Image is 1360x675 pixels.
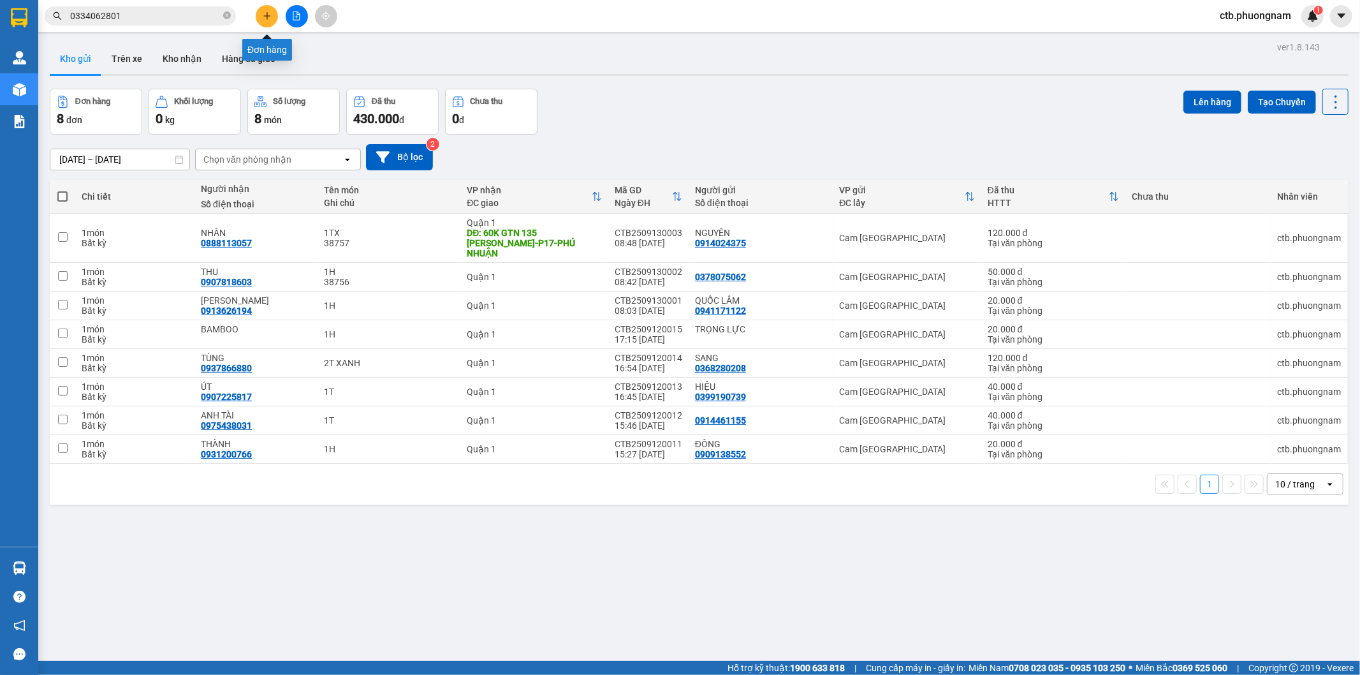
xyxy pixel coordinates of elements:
[82,277,188,287] div: Bất kỳ
[615,420,682,431] div: 15:46 [DATE]
[615,295,682,306] div: CTB2509130001
[201,306,252,316] div: 0913626194
[728,661,845,675] span: Hỗ trợ kỹ thuật:
[201,392,252,402] div: 0907225817
[315,5,337,27] button: aim
[286,5,308,27] button: file-add
[615,267,682,277] div: CTB2509130002
[325,228,455,238] div: 1TX
[156,111,163,126] span: 0
[223,10,231,22] span: close-circle
[201,199,311,209] div: Số điện thoại
[1277,40,1320,54] div: ver 1.8.143
[66,115,82,125] span: đơn
[1237,661,1239,675] span: |
[988,439,1119,449] div: 20.000 đ
[1210,8,1301,24] span: ctb.phuongnam
[467,198,592,208] div: ĐC giao
[13,115,26,128] img: solution-icon
[839,387,974,397] div: Cam [GEOGRAPHIC_DATA]
[1277,329,1341,339] div: ctb.phuongnam
[615,410,682,420] div: CTB2509120012
[467,185,592,195] div: VP nhận
[149,89,241,135] button: Khối lượng0kg
[325,185,455,195] div: Tên món
[82,420,188,431] div: Bất kỳ
[695,238,746,248] div: 0914024375
[1277,387,1341,397] div: ctb.phuongnam
[988,353,1119,363] div: 120.000 đ
[839,198,964,208] div: ĐC lấy
[839,358,974,368] div: Cam [GEOGRAPHIC_DATA]
[615,324,682,334] div: CTB2509120015
[839,233,974,243] div: Cam [GEOGRAPHIC_DATA]
[1129,665,1132,671] span: ⚪️
[608,180,689,214] th: Toggle SortBy
[988,410,1119,420] div: 40.000 đ
[427,138,439,151] sup: 2
[242,39,292,61] div: Đơn hàng
[263,11,272,20] span: plus
[695,392,746,402] div: 0399190739
[459,115,464,125] span: đ
[13,591,26,603] span: question-circle
[615,353,682,363] div: CTB2509120014
[460,180,608,214] th: Toggle SortBy
[615,449,682,459] div: 15:27 [DATE]
[839,444,974,454] div: Cam [GEOGRAPHIC_DATA]
[82,392,188,402] div: Bất kỳ
[695,272,746,282] div: 0378075062
[13,83,26,96] img: warehouse-icon
[988,277,1119,287] div: Tại văn phòng
[695,382,826,392] div: HIỆU
[695,306,746,316] div: 0941171122
[695,353,826,363] div: SANG
[1277,233,1341,243] div: ctb.phuongnam
[1307,10,1319,22] img: icon-new-feature
[1009,663,1125,673] strong: 0708 023 035 - 0935 103 250
[467,387,602,397] div: Quận 1
[82,191,188,202] div: Chi tiết
[292,11,301,20] span: file-add
[212,43,286,74] button: Hàng đã giao
[615,238,682,248] div: 08:48 [DATE]
[988,392,1119,402] div: Tại văn phòng
[988,334,1119,345] div: Tại văn phòng
[1289,664,1298,672] span: copyright
[201,382,311,392] div: ÚT
[981,180,1125,214] th: Toggle SortBy
[201,277,252,287] div: 0907818603
[82,306,188,316] div: Bất kỳ
[615,306,682,316] div: 08:03 [DATE]
[13,51,26,64] img: warehouse-icon
[201,363,252,373] div: 0937866880
[372,97,395,106] div: Đã thu
[988,420,1119,431] div: Tại văn phòng
[1277,300,1341,311] div: ctb.phuongnam
[201,295,311,306] div: HÙNG DŨNG
[467,444,602,454] div: Quận 1
[1277,358,1341,368] div: ctb.phuongnam
[615,392,682,402] div: 16:45 [DATE]
[321,11,330,20] span: aim
[1316,6,1320,15] span: 1
[969,661,1125,675] span: Miền Nam
[471,97,503,106] div: Chưa thu
[615,277,682,287] div: 08:42 [DATE]
[1183,91,1241,114] button: Lên hàng
[82,228,188,238] div: 1 món
[695,415,746,426] div: 0914461155
[445,89,537,135] button: Chưa thu0đ
[82,353,188,363] div: 1 món
[53,11,62,20] span: search
[988,382,1119,392] div: 40.000 đ
[325,329,455,339] div: 1H
[201,420,252,431] div: 0975438031
[50,89,142,135] button: Đơn hàng8đơn
[839,185,964,195] div: VP gửi
[325,415,455,426] div: 1T
[353,111,399,126] span: 430.000
[82,410,188,420] div: 1 món
[201,410,311,420] div: ANH TÀI
[988,267,1119,277] div: 50.000 đ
